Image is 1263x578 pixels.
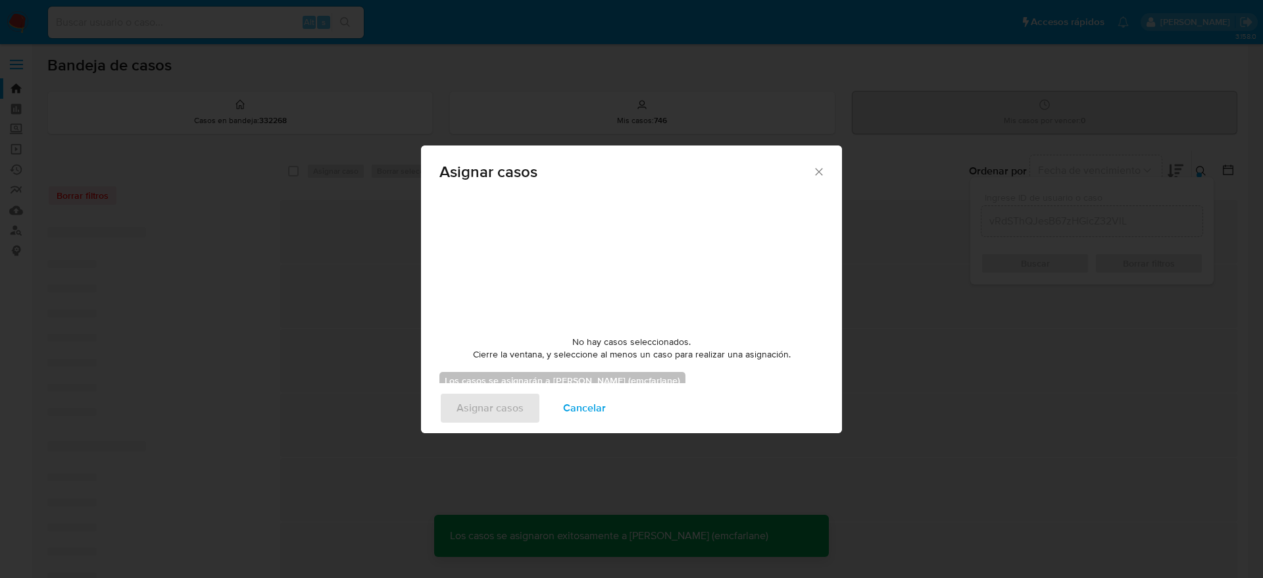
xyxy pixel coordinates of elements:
span: Cierre la ventana, y seleccione al menos un caso para realizar una asignación. [473,348,791,361]
span: No hay casos seleccionados. [572,336,691,349]
span: Asignar casos [439,164,812,180]
div: assign-modal [421,145,842,433]
b: Los casos se asignarán a [PERSON_NAME] (emcfarlane) [445,374,680,387]
img: yH5BAEAAAAALAAAAAABAAEAAAIBRAA7 [533,194,730,325]
span: Cancelar [563,394,606,423]
button: Cancelar [546,392,623,424]
button: Cerrar ventana [812,165,824,177]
